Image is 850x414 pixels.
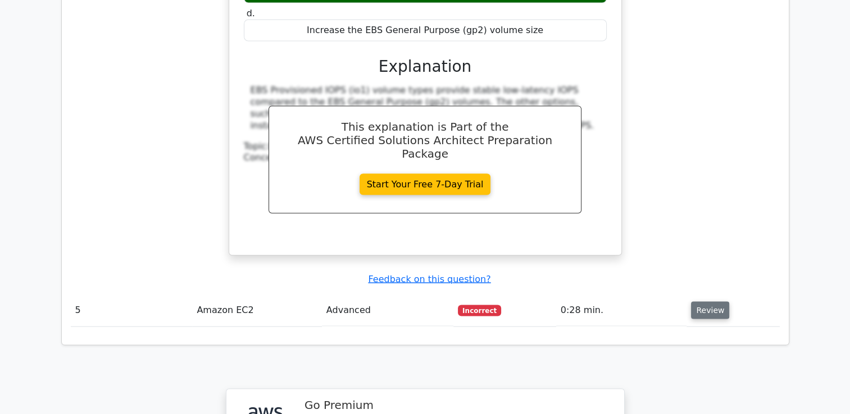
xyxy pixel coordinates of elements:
div: EBS Provisioned IOPS (io1) volume types provide stable low-latency IOPS compared to the EBS Gener... [251,85,600,131]
button: Review [691,302,729,319]
div: Concept: [244,152,607,164]
h3: Explanation [251,57,600,76]
span: Incorrect [458,305,501,316]
div: Topic: [244,141,607,153]
a: Start Your Free 7-Day Trial [360,174,491,195]
a: Feedback on this question? [368,274,490,284]
td: Amazon EC2 [192,295,321,326]
span: d. [247,8,255,19]
td: 5 [71,295,193,326]
div: Increase the EBS General Purpose (gp2) volume size [244,20,607,42]
td: 0:28 min. [556,295,687,326]
td: Advanced [322,295,453,326]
